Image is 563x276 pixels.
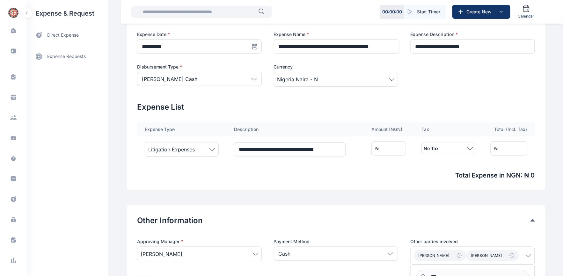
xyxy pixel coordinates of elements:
th: Description [226,122,364,136]
h2: Expense List [137,102,535,112]
label: Payment Method [274,238,398,245]
p: Cash [279,250,291,258]
label: Expense Date [137,31,262,38]
p: [PERSON_NAME] Cash [142,75,197,83]
a: expense requests [27,49,108,64]
th: Expense Type [137,122,226,136]
button: [PERSON_NAME] [414,250,466,261]
span: Other parties involved [410,238,458,245]
label: Disbursement Type [137,64,262,70]
span: direct expense [47,32,79,39]
p: 00 : 00 : 00 [382,9,402,15]
span: Start Timer [417,9,441,15]
div: expense requests [27,44,108,64]
button: Create New [452,5,510,19]
th: Amount ( NGN ) [364,122,414,136]
div: ₦ [375,145,379,152]
th: Total (Incl. Tax) [483,122,535,136]
th: Tax [414,122,483,136]
div: Other Information [137,215,535,226]
div: ₦ [494,145,498,152]
span: Total Expense in NGN : ₦ 0 [137,171,535,180]
span: Nigeria Naira - ₦ [277,76,318,83]
span: [PERSON_NAME] [418,253,449,258]
span: Create New [464,9,497,15]
label: Expense Description [410,31,535,38]
button: [PERSON_NAME] [466,250,519,261]
a: Calendar [515,2,537,21]
span: Calendar [518,14,535,19]
button: Start Timer [404,5,446,19]
a: direct expense [27,27,108,44]
button: Other Information [137,215,530,226]
label: Expense Name [274,31,398,38]
span: Approving Manager [137,238,183,245]
span: Litigation Expenses [148,146,195,153]
span: No Tax [424,145,439,152]
span: [PERSON_NAME] [471,253,502,258]
span: Currency [274,64,293,70]
span: [PERSON_NAME] [141,250,182,258]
